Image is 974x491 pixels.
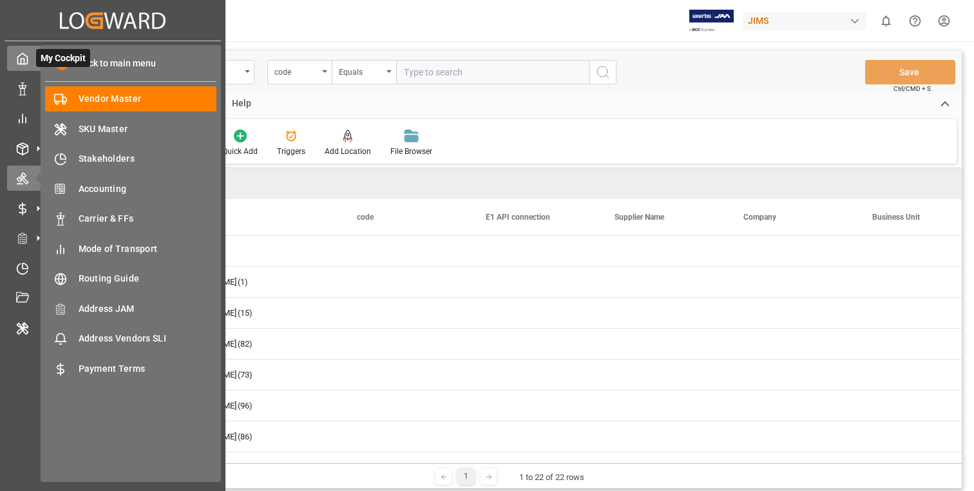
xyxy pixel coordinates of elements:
span: code [357,213,374,222]
span: (86) [238,422,253,452]
button: Help Center [901,6,930,35]
span: (3) [238,453,248,483]
div: 1 [458,468,474,485]
div: JIMS [743,12,866,30]
button: Save [865,60,955,84]
div: Triggers [277,146,305,157]
button: show 0 new notifications [872,6,901,35]
a: Stakeholders [45,146,216,171]
div: Equals [339,63,383,78]
a: Accounting [45,176,216,201]
span: Back to main menu [69,57,156,70]
img: Exertis%20JAM%20-%20Email%20Logo.jpg_1722504956.jpg [689,10,734,32]
a: Address JAM [45,296,216,321]
span: My Cockpit [36,49,90,67]
a: Routing Guide [45,266,216,291]
span: Carrier & FFs [79,212,217,226]
button: JIMS [743,8,872,33]
input: Type to search [396,60,589,84]
a: SKU Master [45,116,216,141]
a: My CockpitMy Cockpit [7,46,218,71]
span: Ctrl/CMD + S [893,84,931,93]
span: SKU Master [79,122,217,136]
div: File Browser [390,146,432,157]
span: (73) [238,360,253,390]
a: My Reports [7,106,218,131]
div: Help [222,93,261,115]
button: search button [589,60,616,84]
span: Company [743,213,776,222]
span: Payment Terms [79,362,217,376]
span: Address JAM [79,302,217,316]
span: Supplier Name [615,213,664,222]
a: Mode of Transport [45,236,216,261]
span: Stakeholders [79,152,217,166]
span: (82) [238,329,253,359]
a: Timeslot Management V2 [7,255,218,280]
span: Address Vendors SLI [79,332,217,345]
a: Carrier & FFs [45,206,216,231]
a: Internal Tool [7,315,218,340]
button: open menu [332,60,396,84]
div: Quick Add [222,146,258,157]
div: code [274,63,318,78]
span: (96) [238,391,253,421]
span: (15) [238,298,253,328]
a: Address Vendors SLI [45,326,216,351]
span: Vendor Master [79,92,217,106]
span: Mode of Transport [79,242,217,256]
div: Add Location [325,146,371,157]
span: Business Unit [872,213,920,222]
span: Routing Guide [79,272,217,285]
a: Vendor Master [45,86,216,111]
a: Document Management [7,285,218,311]
span: Accounting [79,182,217,196]
div: 1 to 22 of 22 rows [519,471,584,484]
span: (1) [238,267,248,297]
span: E1 API connection [486,213,550,222]
a: Payment Terms [45,356,216,381]
button: open menu [267,60,332,84]
a: Data Management [7,75,218,101]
